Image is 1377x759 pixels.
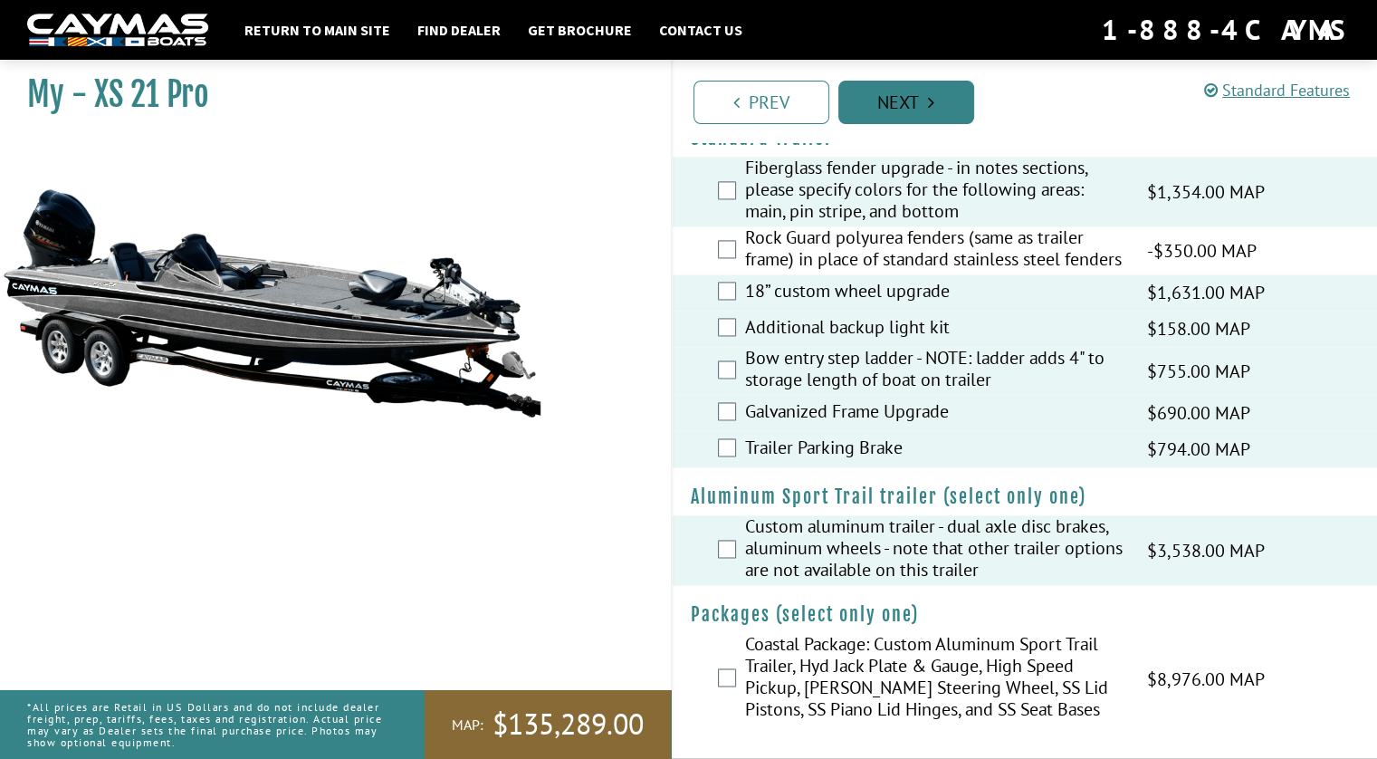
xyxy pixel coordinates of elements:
[27,14,208,47] img: white-logo-c9c8dbefe5ff5ceceb0f0178aa75bf4bb51f6bca0971e226c86eb53dfe498488.png
[1204,80,1350,101] a: Standard Features
[1147,666,1265,693] span: $8,976.00 MAP
[1102,10,1350,50] div: 1-888-4CAYMAS
[1147,436,1250,463] span: $794.00 MAP
[1147,315,1250,342] span: $158.00 MAP
[1147,399,1250,427] span: $690.00 MAP
[745,347,1124,395] label: Bow entry step ladder - NOTE: ladder adds 4" to storage length of boat on trailer
[492,706,644,744] span: $135,289.00
[691,603,1360,626] h4: Packages (select only one)
[838,81,974,124] a: Next
[27,692,384,758] p: *All prices are Retail in US Dollars and do not include dealer freight, prep, tariffs, fees, taxe...
[745,280,1124,306] label: 18” custom wheel upgrade
[408,18,510,42] a: Find Dealer
[745,316,1124,342] label: Additional backup light kit
[745,226,1124,274] label: Rock Guard polyurea fenders (same as trailer frame) in place of standard stainless steel fenders
[650,18,751,42] a: Contact Us
[691,485,1360,508] h4: Aluminum Sport Trail trailer (select only one)
[745,515,1124,585] label: Custom aluminum trailer - dual axle disc brakes, aluminum wheels - note that other trailer option...
[745,157,1124,226] label: Fiberglass fender upgrade - in notes sections, please specify colors for the following areas: mai...
[235,18,399,42] a: Return to main site
[452,716,483,735] span: MAP:
[519,18,641,42] a: Get Brochure
[1147,537,1265,564] span: $3,538.00 MAP
[1147,358,1250,385] span: $755.00 MAP
[425,690,671,759] a: MAP:$135,289.00
[693,81,829,124] a: Prev
[1147,178,1265,206] span: $1,354.00 MAP
[745,633,1124,725] label: Coastal Package: Custom Aluminum Sport Trail Trailer, Hyd Jack Plate & Gauge, High Speed Pickup, ...
[745,437,1124,463] label: Trailer Parking Brake
[1147,237,1257,264] span: -$350.00 MAP
[745,400,1124,427] label: Galvanized Frame Upgrade
[1147,279,1265,306] span: $1,631.00 MAP
[27,74,626,115] h1: My - XS 21 Pro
